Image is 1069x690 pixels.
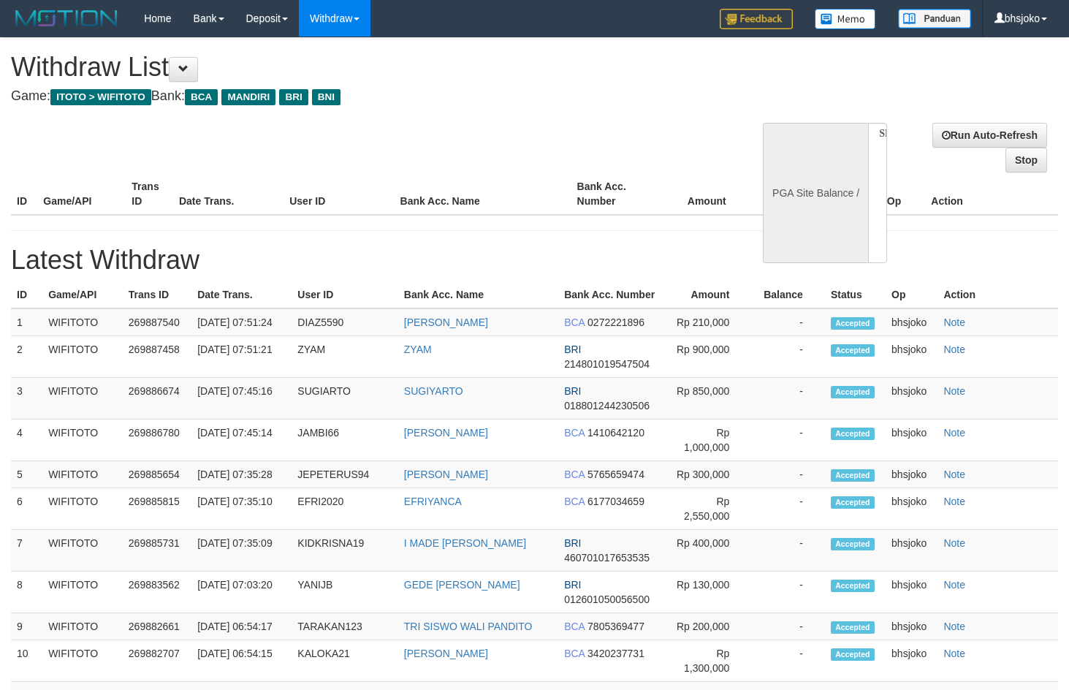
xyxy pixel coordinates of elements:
th: Action [937,281,1058,308]
th: Game/API [37,173,126,215]
th: Op [881,173,926,215]
td: - [751,420,825,461]
td: 269886674 [123,378,191,420]
td: JAMBI66 [292,420,398,461]
td: 3 [11,378,42,420]
td: bhsjoko [886,336,937,378]
td: TARAKAN123 [292,613,398,640]
td: - [751,572,825,613]
td: - [751,613,825,640]
span: Accepted [831,386,875,398]
td: SUGIARTO [292,378,398,420]
a: GEDE [PERSON_NAME] [404,579,520,591]
td: bhsjoko [886,530,937,572]
a: [PERSON_NAME] [404,648,488,659]
td: [DATE] 07:51:24 [191,308,292,336]
span: BNI [312,89,341,105]
span: BCA [564,469,585,480]
td: Rp 2,550,000 [665,488,752,530]
td: [DATE] 06:54:15 [191,640,292,682]
span: Accepted [831,580,875,592]
h1: Latest Withdraw [11,246,1058,275]
span: Accepted [831,496,875,509]
span: 214801019547504 [564,358,650,370]
span: Accepted [831,428,875,440]
span: BCA [564,427,585,439]
th: Bank Acc. Number [571,173,660,215]
span: 5765659474 [587,469,644,480]
td: [DATE] 07:35:10 [191,488,292,530]
a: I MADE [PERSON_NAME] [404,537,526,549]
span: BCA [564,621,585,632]
span: 018801244230506 [564,400,650,412]
th: ID [11,281,42,308]
td: [DATE] 07:03:20 [191,572,292,613]
td: bhsjoko [886,420,937,461]
span: BRI [564,385,581,397]
td: 269885731 [123,530,191,572]
span: BCA [564,496,585,507]
td: 269887540 [123,308,191,336]
th: Amount [665,281,752,308]
td: WIFITOTO [42,336,123,378]
td: 1 [11,308,42,336]
a: [PERSON_NAME] [404,469,488,480]
a: Note [943,316,965,328]
a: [PERSON_NAME] [404,316,488,328]
a: TRI SISWO WALI PANDITO [404,621,533,632]
td: KIDKRISNA19 [292,530,398,572]
th: Bank Acc. Name [398,281,558,308]
td: [DATE] 07:35:28 [191,461,292,488]
span: Accepted [831,469,875,482]
td: bhsjoko [886,613,937,640]
a: EFRIYANCA [404,496,462,507]
span: BCA [564,316,585,328]
td: KALOKA21 [292,640,398,682]
td: DIAZ5590 [292,308,398,336]
td: - [751,378,825,420]
td: 5 [11,461,42,488]
a: Note [943,621,965,632]
img: Button%20Memo.svg [815,9,876,29]
th: User ID [284,173,394,215]
a: Note [943,579,965,591]
th: Trans ID [126,173,173,215]
td: 6 [11,488,42,530]
td: 8 [11,572,42,613]
td: 269885815 [123,488,191,530]
a: Note [943,385,965,397]
th: User ID [292,281,398,308]
td: - [751,640,825,682]
a: Note [943,537,965,549]
span: MANDIRI [221,89,275,105]
a: Note [943,427,965,439]
span: 012601050056500 [564,594,650,605]
td: WIFITOTO [42,488,123,530]
td: WIFITOTO [42,308,123,336]
td: bhsjoko [886,572,937,613]
span: BCA [564,648,585,659]
a: Note [943,344,965,355]
td: bhsjoko [886,378,937,420]
a: Note [943,648,965,659]
td: [DATE] 06:54:17 [191,613,292,640]
span: 1410642120 [587,427,644,439]
span: 3420237731 [587,648,644,659]
td: WIFITOTO [42,530,123,572]
td: 269882707 [123,640,191,682]
td: 10 [11,640,42,682]
td: bhsjoko [886,488,937,530]
td: Rp 300,000 [665,461,752,488]
th: Bank Acc. Number [558,281,665,308]
a: Note [943,496,965,507]
th: Date Trans. [173,173,284,215]
td: Rp 850,000 [665,378,752,420]
td: - [751,530,825,572]
td: Rp 1,000,000 [665,420,752,461]
th: Trans ID [123,281,191,308]
td: 269887458 [123,336,191,378]
span: 6177034659 [587,496,644,507]
span: Accepted [831,317,875,330]
td: 269886780 [123,420,191,461]
a: Run Auto-Refresh [932,123,1047,148]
